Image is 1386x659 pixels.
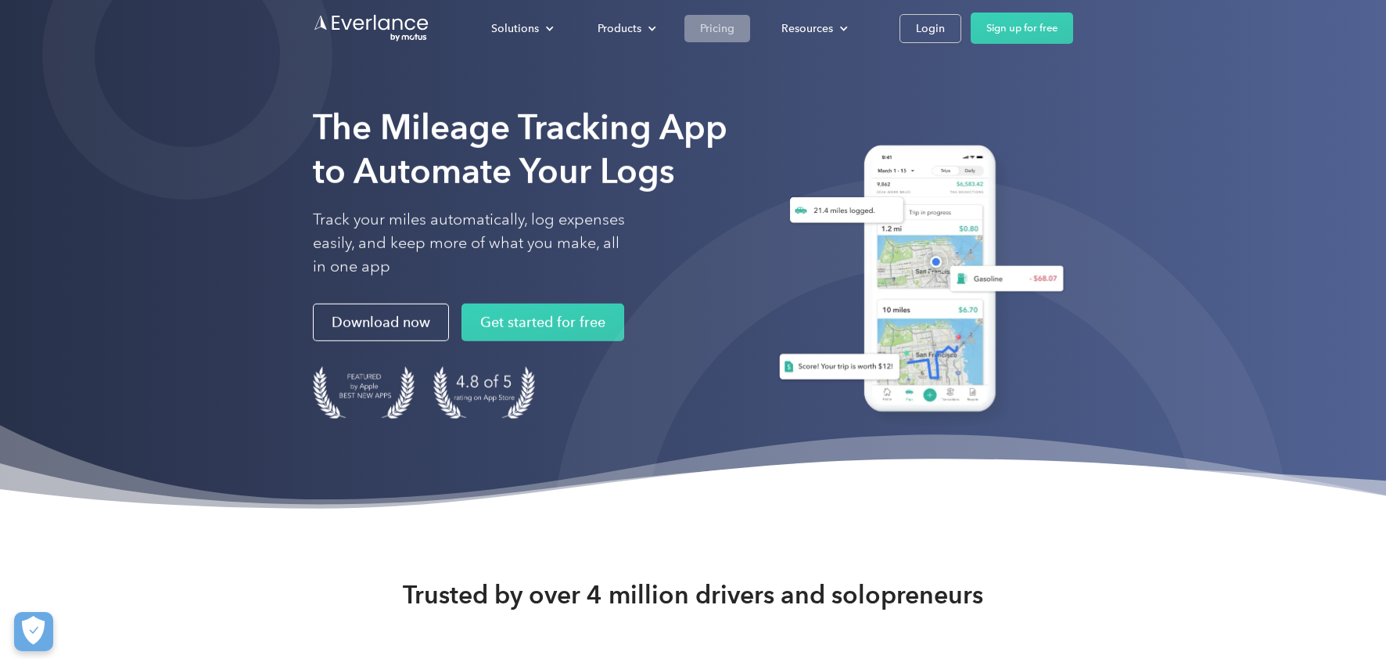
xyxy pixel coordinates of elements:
img: Everlance, mileage tracker app, expense tracking app [760,133,1073,430]
a: Pricing [684,15,750,42]
a: Get started for free [461,304,624,341]
a: Download now [313,304,449,341]
div: Pricing [700,19,734,38]
div: Login [916,19,945,38]
img: Badge for Featured by Apple Best New Apps [313,366,415,419]
div: Products [598,19,641,38]
strong: Trusted by over 4 million drivers and solopreneurs [403,579,983,610]
div: Resources [781,19,833,38]
div: Solutions [476,15,566,42]
a: Sign up for free [971,13,1073,44]
strong: The Mileage Tracking App to Automate Your Logs [313,106,727,192]
a: Login [899,14,961,43]
a: Go to homepage [313,13,430,43]
img: 4.9 out of 5 stars on the app store [433,366,535,419]
div: Resources [766,15,860,42]
button: Cookies Settings [14,612,53,651]
div: Products [582,15,669,42]
div: Solutions [491,19,539,38]
p: Track your miles automatically, log expenses easily, and keep more of what you make, all in one app [313,208,626,279]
